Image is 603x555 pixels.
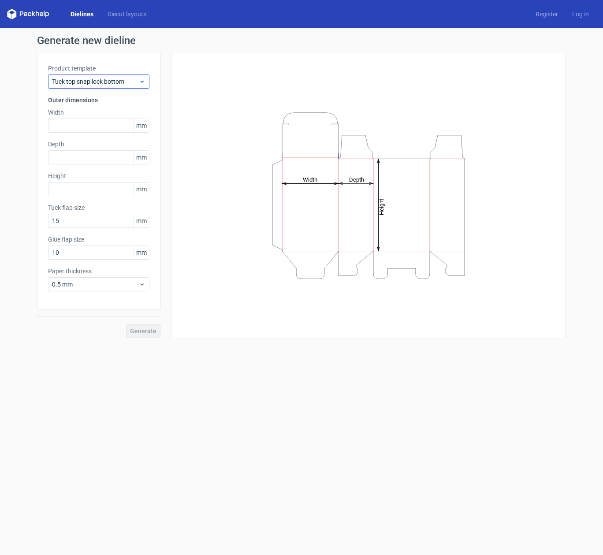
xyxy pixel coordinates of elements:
span: mm [134,119,149,132]
label: Product template [48,64,149,73]
span: mm [134,183,149,196]
span: Tuck top snap lock bottom [52,77,139,86]
tspan: Height [378,198,385,215]
h3: Outer dimensions [48,96,149,104]
tspan: Width [303,176,317,183]
tspan: Depth [349,176,364,183]
label: Paper thickness [48,267,149,276]
label: Width [48,108,149,117]
span: 0.5 mm [52,280,139,289]
span: mm [134,151,149,164]
a: Register [529,10,565,19]
a: Log in [565,10,596,19]
label: Depth [48,140,149,149]
span: mm [134,246,149,259]
label: Glue flap size [48,235,149,244]
label: Tuck flap size [48,203,149,212]
h1: Generate new dieline [37,35,566,46]
label: Height [48,171,149,180]
a: Dielines [63,10,100,19]
span: mm [134,214,149,227]
a: Diecut layouts [100,10,153,19]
